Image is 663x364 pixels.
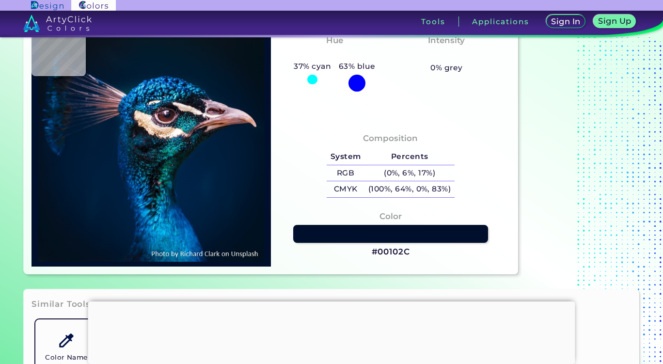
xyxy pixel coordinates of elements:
[326,33,343,47] h4: Hue
[36,27,266,262] img: img_pavlin.jpg
[31,1,63,10] img: ArtyClick Design logo
[58,332,75,349] img: icon_color_name_finder.svg
[327,165,364,181] h5: RGB
[364,181,455,197] h5: (100%, 64%, 0%, 83%)
[327,149,364,165] h5: System
[363,131,418,145] h4: Composition
[426,49,468,61] h3: Vibrant
[303,49,366,61] h3: Tealish Blue
[327,181,364,197] h5: CMYK
[548,16,584,28] a: Sign In
[290,60,335,73] h5: 37% cyan
[428,33,465,47] h4: Intensity
[552,18,579,25] h5: Sign In
[372,246,410,258] h3: #00102C
[472,18,529,25] h3: Applications
[364,149,455,165] h5: Percents
[421,18,445,25] h3: Tools
[430,62,462,74] h5: 0% grey
[23,15,92,32] img: logo_artyclick_colors_white.svg
[335,60,379,73] h5: 63% blue
[88,301,575,362] iframe: Advertisement
[364,165,455,181] h5: (0%, 6%, 17%)
[596,16,634,28] a: Sign Up
[379,209,402,223] h4: Color
[600,17,630,25] h5: Sign Up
